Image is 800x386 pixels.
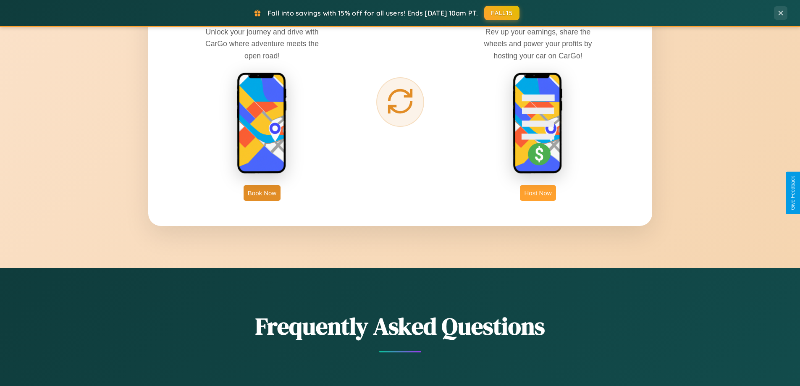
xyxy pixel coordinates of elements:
p: Unlock your journey and drive with CarGo where adventure meets the open road! [199,26,325,61]
button: Host Now [520,185,556,201]
button: Book Now [244,185,281,201]
div: Give Feedback [790,176,796,210]
p: Rev up your earnings, share the wheels and power your profits by hosting your car on CarGo! [475,26,601,61]
img: rent phone [237,72,287,175]
span: Fall into savings with 15% off for all users! Ends [DATE] 10am PT. [268,9,478,17]
button: FALL15 [484,6,519,20]
h2: Frequently Asked Questions [148,310,652,342]
img: host phone [513,72,563,175]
